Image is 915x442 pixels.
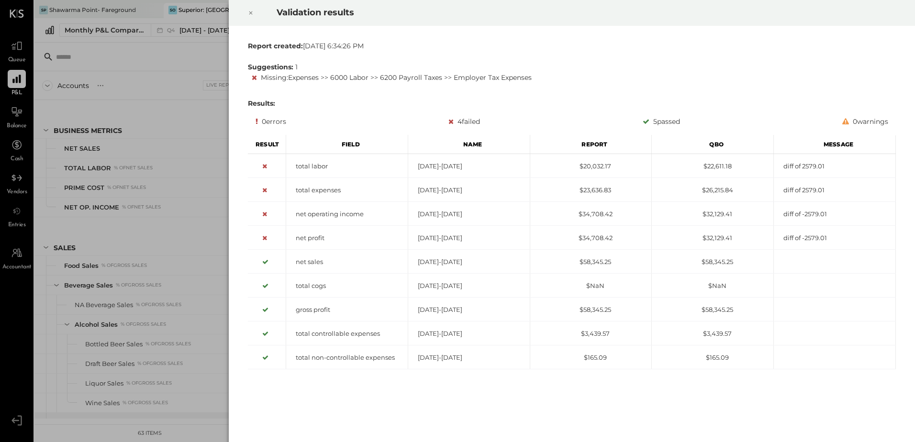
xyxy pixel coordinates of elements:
div: Qbo [652,135,774,154]
div: $32,129.41 [652,210,773,219]
div: 0 errors [256,116,286,127]
div: $58,345.25 [652,305,773,314]
div: [DATE] 6:34:26 PM [248,41,896,51]
div: 5 passed [643,116,680,127]
div: total controllable expenses [286,329,408,338]
b: Report created: [248,42,303,50]
div: $34,708.42 [530,210,652,219]
div: [DATE]-[DATE] [408,233,530,243]
div: gross profit [286,305,408,314]
b: Results: [248,99,275,108]
div: $165.09 [652,353,773,362]
div: [DATE]-[DATE] [408,257,530,266]
div: $165.09 [530,353,652,362]
div: Name [408,135,530,154]
div: 4 failed [448,116,480,127]
div: Missing : Expenses >> 6000 Labor >> 6200 Payroll Taxes >> Employer Tax Expenses [252,72,896,83]
div: [DATE]-[DATE] [408,210,530,219]
div: Message [774,135,896,154]
div: [DATE]-[DATE] [408,305,530,314]
div: $23,636.83 [530,186,652,195]
div: [DATE]-[DATE] [408,162,530,171]
div: total cogs [286,281,408,290]
span: 1 [295,63,298,71]
div: net profit [286,233,408,243]
div: $3,439.57 [652,329,773,338]
div: [DATE]-[DATE] [408,329,530,338]
div: $NaN [530,281,652,290]
div: diff of 2579.01 [774,186,895,195]
div: 0 warnings [842,116,888,127]
div: [DATE]-[DATE] [408,281,530,290]
div: $58,345.25 [530,257,652,266]
div: $22,611.18 [652,162,773,171]
div: $3,439.57 [530,329,652,338]
b: Suggestions: [248,63,293,71]
div: total non-controllable expenses [286,353,408,362]
h2: Validation results [277,0,787,24]
div: $26,215.84 [652,186,773,195]
div: diff of -2579.01 [774,233,895,243]
div: [DATE]-[DATE] [408,186,530,195]
div: Report [530,135,652,154]
div: total expenses [286,186,408,195]
div: Result [248,135,286,154]
div: Field [286,135,408,154]
div: net sales [286,257,408,266]
div: $58,345.25 [652,257,773,266]
div: $NaN [652,281,773,290]
div: diff of -2579.01 [774,210,895,219]
div: diff of 2579.01 [774,162,895,171]
div: net operating income [286,210,408,219]
div: $20,032.17 [530,162,652,171]
div: [DATE]-[DATE] [408,353,530,362]
div: $32,129.41 [652,233,773,243]
div: total labor [286,162,408,171]
div: $34,708.42 [530,233,652,243]
div: $58,345.25 [530,305,652,314]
